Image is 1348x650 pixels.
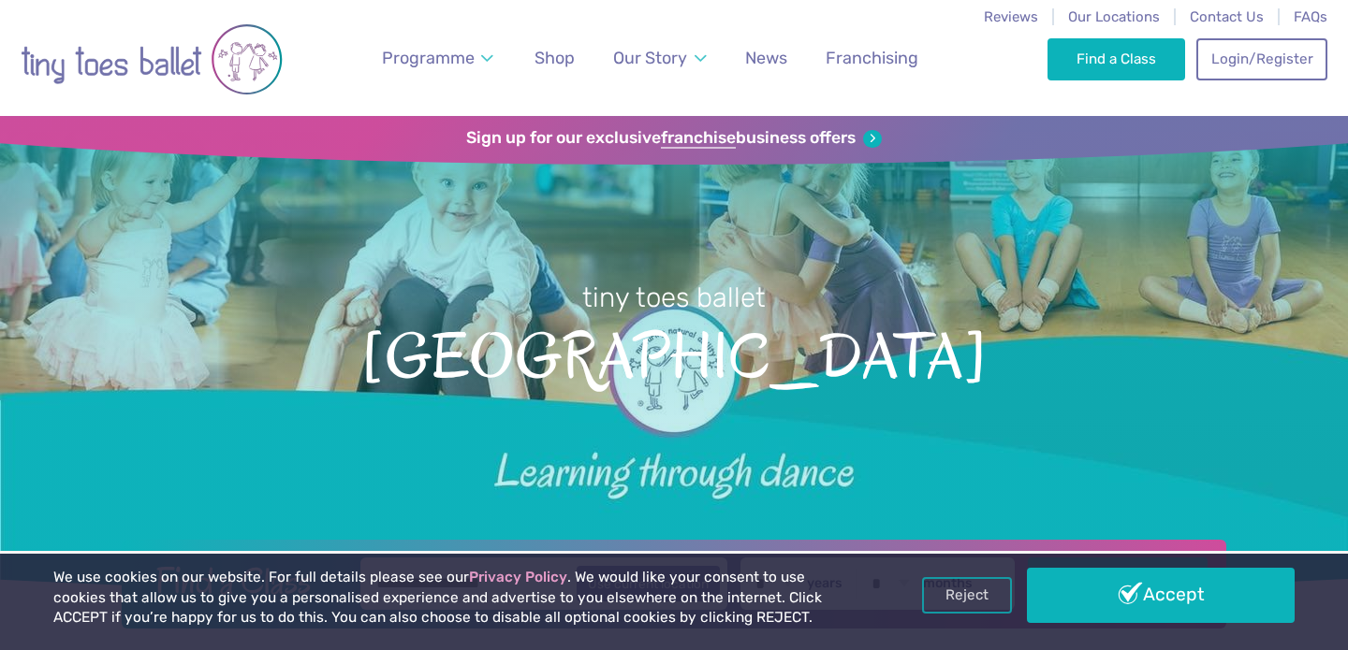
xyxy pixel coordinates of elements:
strong: franchise [661,128,736,149]
a: FAQs [1294,8,1327,25]
span: News [745,48,787,67]
a: Find a Class [1048,38,1185,79]
a: Reject [922,577,1012,613]
a: Sign up for our exclusivefranchisebusiness offers [466,128,881,149]
a: Reviews [984,8,1038,25]
span: Shop [535,48,575,67]
a: Our Locations [1068,8,1160,25]
a: Programme [374,37,503,79]
a: Login/Register [1196,38,1327,79]
p: We use cookies on our website. For full details please see our . We would like your consent to us... [53,568,860,628]
img: tiny toes ballet [21,12,283,107]
a: Accept [1027,568,1295,622]
span: [GEOGRAPHIC_DATA] [33,316,1315,392]
span: Our Story [613,48,687,67]
small: tiny toes ballet [582,282,766,313]
span: Franchising [826,48,918,67]
span: Programme [382,48,475,67]
a: Shop [526,37,583,79]
a: News [737,37,796,79]
a: Our Story [605,37,715,79]
a: Contact Us [1190,8,1264,25]
a: Privacy Policy [469,569,567,585]
a: Franchising [817,37,927,79]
